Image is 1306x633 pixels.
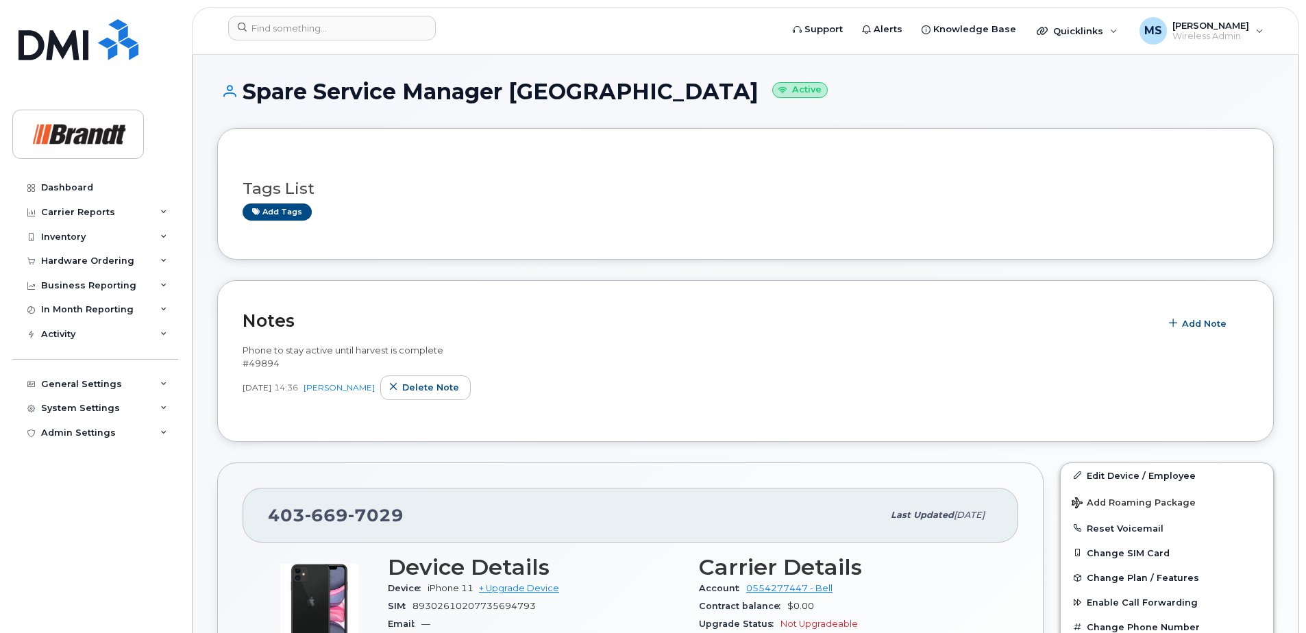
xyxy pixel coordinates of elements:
[388,555,682,580] h3: Device Details
[787,601,814,611] span: $0.00
[1087,597,1198,608] span: Enable Call Forwarding
[780,619,858,629] span: Not Upgradeable
[402,381,459,394] span: Delete note
[304,382,375,393] a: [PERSON_NAME]
[1061,516,1273,541] button: Reset Voicemail
[243,345,443,369] span: Phone to stay active until harvest is complete #49894
[699,601,787,611] span: Contract balance
[268,505,404,525] span: 403
[412,601,536,611] span: 89302610207735694793
[891,510,954,520] span: Last updated
[772,82,828,98] small: Active
[421,619,430,629] span: —
[1061,565,1273,590] button: Change Plan / Features
[388,583,428,593] span: Device
[699,555,994,580] h3: Carrier Details
[428,583,473,593] span: iPhone 11
[348,505,404,525] span: 7029
[274,382,298,393] span: 14:36
[1182,317,1227,330] span: Add Note
[388,619,421,629] span: Email
[1061,463,1273,488] a: Edit Device / Employee
[1061,488,1273,516] button: Add Roaming Package
[479,583,559,593] a: + Upgrade Device
[243,310,1153,331] h2: Notes
[243,382,271,393] span: [DATE]
[1087,573,1199,583] span: Change Plan / Features
[305,505,348,525] span: 669
[699,583,746,593] span: Account
[1160,311,1238,336] button: Add Note
[217,79,1274,103] h1: Spare Service Manager [GEOGRAPHIC_DATA]
[746,583,833,593] a: 0554277447 - Bell
[954,510,985,520] span: [DATE]
[388,601,412,611] span: SIM
[380,375,471,400] button: Delete note
[1072,497,1196,510] span: Add Roaming Package
[243,203,312,221] a: Add tags
[1061,541,1273,565] button: Change SIM Card
[699,619,780,629] span: Upgrade Status
[243,180,1248,197] h3: Tags List
[1061,590,1273,615] button: Enable Call Forwarding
